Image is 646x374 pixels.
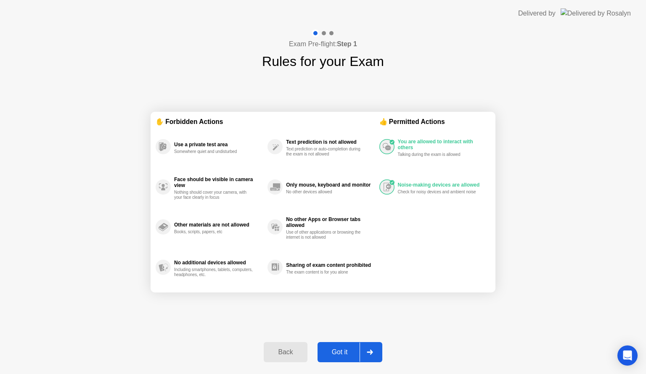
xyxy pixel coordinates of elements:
div: Face should be visible in camera view [174,176,263,188]
div: Only mouse, keyboard and monitor [286,182,375,188]
div: No other Apps or Browser tabs allowed [286,216,375,228]
h4: Exam Pre-flight: [289,39,357,49]
div: Delivered by [518,8,556,18]
button: Got it [318,342,382,362]
div: Text prediction is not allowed [286,139,375,145]
div: Text prediction or auto-completion during the exam is not allowed [286,147,365,157]
div: Other materials are not allowed [174,222,263,228]
div: Talking during the exam is allowed [398,152,477,157]
button: Back [264,342,307,362]
div: ✋ Forbidden Actions [156,117,379,126]
div: Nothing should cover your camera, with your face clearly in focus [174,190,254,200]
h1: Rules for your Exam [262,51,384,71]
b: Step 1 [337,40,357,47]
div: You are allowed to interact with others [398,139,486,150]
div: No other devices allowed [286,190,365,195]
div: Use of other applications or browsing the internet is not allowed [286,230,365,240]
div: 👍 Permitted Actions [379,117,490,126]
div: Back [266,348,304,356]
div: Noise-making devices are allowed [398,182,486,188]
div: The exam content is for you alone [286,270,365,275]
div: Use a private test area [174,142,263,147]
div: Sharing of exam content prohibited [286,262,375,268]
div: Got it [320,348,360,356]
img: Delivered by Rosalyn [561,8,631,18]
div: Books, scripts, papers, etc [174,229,254,234]
div: Including smartphones, tablets, computers, headphones, etc. [174,267,254,277]
div: Open Intercom Messenger [617,345,638,366]
div: Somewhere quiet and undisturbed [174,149,254,154]
div: No additional devices allowed [174,260,263,266]
div: Check for noisy devices and ambient noise [398,190,477,195]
